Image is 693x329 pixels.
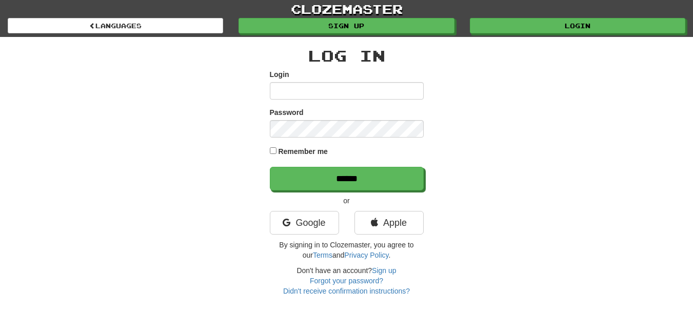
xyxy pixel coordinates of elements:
a: Forgot your password? [310,277,383,285]
a: Login [470,18,685,33]
label: Password [270,107,304,118]
label: Login [270,69,289,80]
a: Sign up [239,18,454,33]
h2: Log In [270,47,424,64]
a: Google [270,211,339,235]
div: Don't have an account? [270,265,424,296]
a: Sign up [372,266,396,275]
label: Remember me [278,146,328,157]
a: Terms [313,251,332,259]
a: Languages [8,18,223,33]
p: By signing in to Clozemaster, you agree to our and . [270,240,424,260]
a: Privacy Policy [344,251,388,259]
a: Apple [354,211,424,235]
a: Didn't receive confirmation instructions? [283,287,410,295]
p: or [270,196,424,206]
